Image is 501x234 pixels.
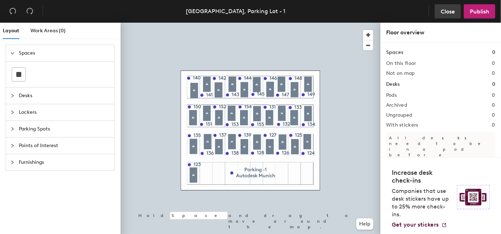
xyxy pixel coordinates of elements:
[492,112,495,118] h2: 0
[19,104,110,121] span: Lockers
[386,61,416,66] h2: On this floor
[392,221,447,228] a: Get your stickers
[10,144,15,148] span: collapsed
[386,28,495,37] div: Floor overview
[492,93,495,98] h2: 0
[464,4,495,18] button: Publish
[6,4,20,18] button: Undo (⌘ + Z)
[386,112,412,118] h2: Ungrouped
[470,8,489,15] span: Publish
[492,102,495,108] h2: 0
[457,185,490,209] img: Sticker logo
[386,49,403,56] h1: Spaces
[19,121,110,137] span: Parking Spots
[186,7,286,16] div: [GEOGRAPHIC_DATA], Parking Lot - 1
[10,51,15,55] span: expanded
[492,71,495,76] h2: 0
[30,28,66,34] span: Work Areas (0)
[19,138,110,154] span: Points of Interest
[392,187,453,218] p: Companies that use desk stickers have up to 25% more check-ins.
[492,122,495,128] h2: 0
[10,127,15,131] span: collapsed
[392,169,453,184] h4: Increase desk check-ins
[19,45,110,61] span: Spaces
[386,122,418,128] h2: With stickers
[441,8,455,15] span: Close
[386,80,400,88] h1: Desks
[10,160,15,165] span: collapsed
[435,4,461,18] button: Close
[492,80,495,88] h1: 0
[386,93,397,98] h2: Pods
[386,102,407,108] h2: Archived
[492,61,495,66] h2: 0
[10,94,15,98] span: collapsed
[19,88,110,104] span: Desks
[386,71,415,76] h2: Not on map
[3,28,19,34] span: Layout
[19,154,110,171] span: Furnishings
[492,49,495,56] h1: 0
[9,7,16,15] span: undo
[23,4,37,18] button: Redo (⌘ + ⇧ + Z)
[392,221,439,228] span: Get your stickers
[356,218,373,230] button: Help
[386,132,495,166] p: All desks need to be in a pod before saving
[10,110,15,115] span: collapsed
